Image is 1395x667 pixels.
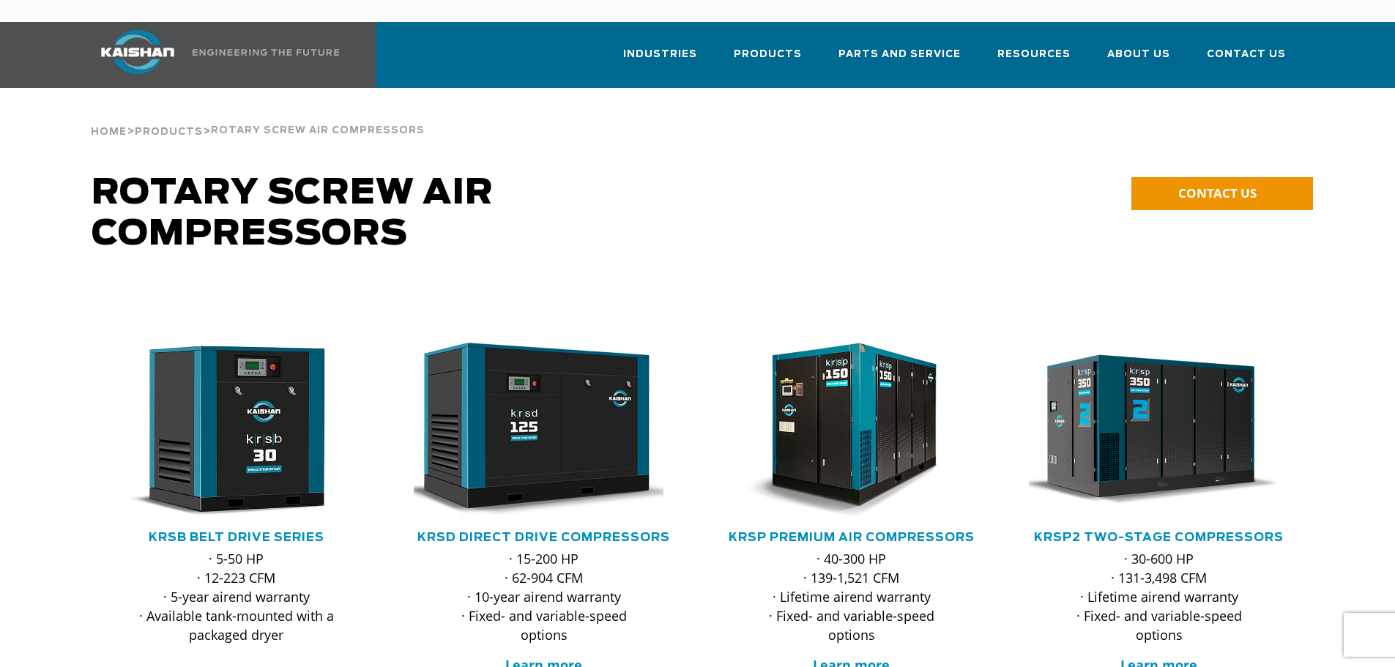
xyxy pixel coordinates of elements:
span: Rotary Screw Air Compressors [211,126,425,135]
img: krsp150 [710,343,971,518]
img: krsd125 [403,343,663,518]
div: > > [91,88,425,144]
span: Industries [623,46,697,63]
span: Parts and Service [838,46,961,63]
span: Rotary Screw Air Compressors [92,176,494,252]
a: About Us [1107,35,1170,85]
p: · 30-600 HP · 131-3,498 CFM · Lifetime airend warranty · Fixed- and variable-speed options [1058,549,1260,644]
a: Products [135,124,203,138]
a: KRSB Belt Drive Series [149,532,324,543]
span: Products [734,46,802,63]
span: Resources [997,46,1071,63]
span: Products [135,127,203,137]
div: krsp150 [721,343,982,518]
a: Industries [623,35,697,85]
a: Resources [997,35,1071,85]
a: Products [734,35,802,85]
div: krsd125 [414,343,674,518]
a: Kaishan USA [83,22,342,88]
span: CONTACT US [1178,185,1257,201]
p: · 40-300 HP · 139-1,521 CFM · Lifetime airend warranty · Fixed- and variable-speed options [751,549,953,644]
a: KRSP Premium Air Compressors [729,532,975,543]
img: krsb30 [95,343,356,518]
a: KRSD Direct Drive Compressors [417,532,670,543]
img: kaishan logo [83,30,193,74]
div: krsp350 [1029,343,1290,518]
span: Home [91,127,127,137]
span: About Us [1107,46,1170,63]
a: CONTACT US [1131,177,1313,210]
a: Contact Us [1207,35,1286,85]
img: Engineering the future [193,49,339,56]
a: Parts and Service [838,35,961,85]
a: KRSP2 Two-Stage Compressors [1034,532,1284,543]
div: krsb30 [106,343,367,518]
p: · 15-200 HP · 62-904 CFM · 10-year airend warranty · Fixed- and variable-speed options [443,549,645,644]
span: Contact Us [1207,46,1286,63]
a: Home [91,124,127,138]
img: krsp350 [1018,343,1279,518]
